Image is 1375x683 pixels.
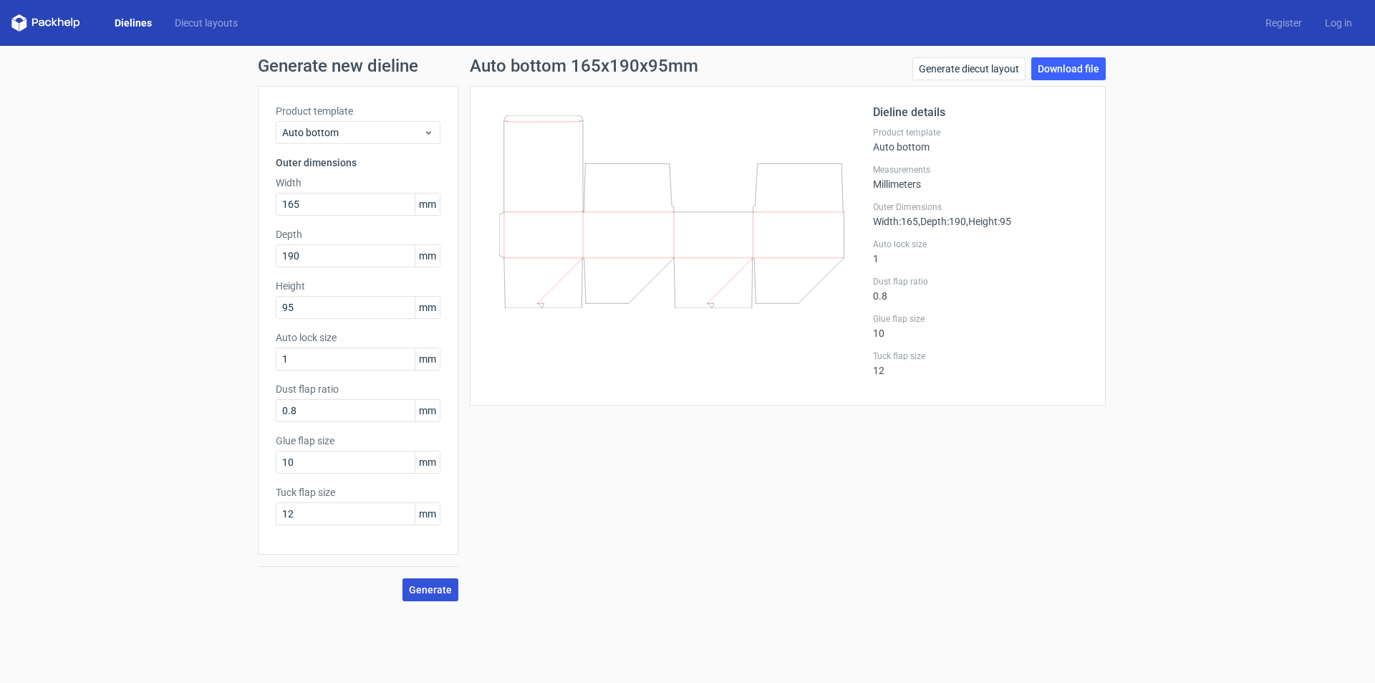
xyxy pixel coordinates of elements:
a: Log in [1313,16,1364,30]
label: Dust flap ratio [873,276,1088,287]
span: mm [415,400,440,421]
label: Product template [873,127,1088,138]
h3: Outer dimensions [276,156,440,170]
label: Outer Dimensions [873,201,1088,213]
div: 0.8 [873,276,1088,302]
div: Millimeters [873,164,1088,190]
span: mm [415,245,440,267]
label: Dust flap ratio [276,382,440,396]
label: Width [276,176,440,190]
span: mm [415,194,440,215]
label: Glue flap size [276,434,440,448]
a: Register [1254,16,1313,30]
span: Width : 165 [873,216,918,227]
label: Depth [276,227,440,242]
a: Generate diecut layout [912,57,1026,80]
label: Product template [276,104,440,118]
label: Measurements [873,164,1088,176]
span: mm [415,452,440,473]
a: Diecut layouts [163,16,249,30]
span: mm [415,297,440,318]
label: Auto lock size [276,330,440,345]
span: Auto bottom [282,125,423,140]
label: Auto lock size [873,239,1088,250]
a: Dielines [103,16,163,30]
h2: Dieline details [873,104,1088,121]
label: Glue flap size [873,313,1088,325]
label: Tuck flap size [276,485,440,500]
div: Auto bottom [873,127,1088,153]
label: Tuck flap size [873,350,1088,362]
div: 12 [873,350,1088,376]
span: , Depth : 190 [918,216,966,227]
span: mm [415,348,440,370]
div: 10 [873,313,1088,339]
span: mm [415,503,440,525]
span: Generate [409,585,452,595]
h1: Auto bottom 165x190x95mm [470,57,698,75]
span: , Height : 95 [966,216,1011,227]
h1: Generate new dieline [258,57,1117,75]
label: Height [276,279,440,293]
button: Generate [402,578,458,601]
a: Download file [1031,57,1106,80]
div: 1 [873,239,1088,264]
